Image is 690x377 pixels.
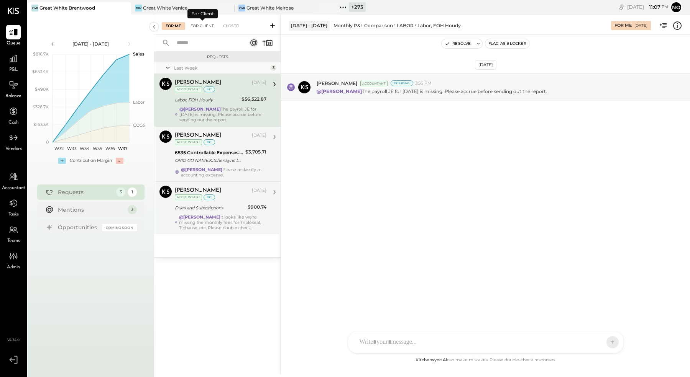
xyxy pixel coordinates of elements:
div: Closed [219,22,243,30]
div: int [204,139,215,145]
div: Great White Brentwood [39,5,95,11]
span: P&L [9,67,18,73]
text: $816.7K [33,51,49,57]
div: [PERSON_NAME] [175,79,221,86]
span: Balance [5,93,21,100]
div: For Client [187,9,218,18]
div: Contribution Margin [70,158,112,164]
span: Vendors [5,146,22,153]
div: For Me [614,23,632,29]
div: [DATE] [634,23,647,28]
div: int [204,86,215,92]
div: [DATE] - [DATE] [289,21,330,30]
div: $900.74 [248,203,266,211]
text: W37 [118,146,127,151]
div: Accountant [175,139,202,145]
span: Tasks [8,211,19,218]
div: $56,522.87 [242,95,266,103]
text: W33 [67,146,76,151]
div: GW [31,5,38,11]
div: Please reclassify as accounting expense. [181,167,266,178]
div: ORIG CO NAME:KitchenSync LLC ORIG ID:XXXXXX5317 DESC DATE: CO ENTRY DESCR:[DOMAIN_NAME] SEC:CCD T... [175,157,243,164]
div: Requests [158,54,277,60]
div: For Client [187,22,218,30]
div: [DATE] [475,60,496,70]
text: 0 [46,139,49,145]
span: Admin [7,264,20,271]
div: $3,705.71 [245,148,266,156]
strong: @[PERSON_NAME] [317,88,362,94]
button: Flag as Blocker [485,39,529,48]
text: W36 [105,146,115,151]
div: Accountant [175,86,202,92]
div: Requests [58,188,112,196]
strong: @[PERSON_NAME] [179,214,220,220]
a: P&L [0,51,26,73]
div: 3 [116,188,125,197]
div: [DATE] [252,188,266,194]
text: W32 [54,146,63,151]
div: [DATE] [627,3,668,11]
text: $163.3K [33,122,49,127]
div: [DATE] [252,132,266,139]
div: Labor, FOH Hourly [175,96,239,104]
button: No [670,1,682,13]
div: [PERSON_NAME] [175,132,221,139]
a: Queue [0,25,26,47]
p: The payroll JE for [DATE] is missing. Please accrue before sending out the report. [317,88,547,95]
text: W35 [92,146,102,151]
a: Teams [0,222,26,245]
span: 3:56 PM [415,80,432,86]
div: Last Week [174,65,268,71]
span: Cash [8,119,18,126]
div: [PERSON_NAME] [175,187,221,194]
a: Tasks [0,196,26,218]
div: Dues and Subscriptions [175,204,245,212]
div: 3 [270,65,276,71]
span: Accountant [2,185,25,192]
div: GW [135,5,142,11]
a: Balance [0,78,26,100]
div: + [58,158,66,164]
div: LABOR [397,22,414,29]
div: copy link [618,3,625,11]
div: int [204,194,215,200]
div: Mentions [58,206,124,214]
text: $490K [35,86,49,92]
div: Accountant [175,194,202,200]
div: [DATE] - [DATE] [58,41,123,47]
text: $326.7K [33,104,49,109]
text: $653.4K [32,69,49,74]
a: Vendors [0,131,26,153]
button: Resolve [442,39,474,48]
div: 3 [128,205,137,214]
a: Cash [0,104,26,126]
strong: @[PERSON_NAME] [181,167,222,172]
span: Teams [7,238,20,245]
div: 1 [128,188,137,197]
div: Labor, FOH Hourly [417,22,461,29]
text: W34 [79,146,89,151]
div: - [116,158,123,164]
div: It looks like we're missing the monthly fees for Tripleseat, Tiphause, etc. Please double check. [179,214,266,230]
div: Coming Soon [102,224,137,231]
div: For Me [162,22,185,30]
div: Opportunities [58,224,99,231]
div: GW [238,5,245,11]
text: COGS [133,122,146,128]
div: [DATE] [252,80,266,86]
text: Sales [133,51,145,57]
div: Great White Melrose [246,5,294,11]
strong: @[PERSON_NAME] [179,106,221,112]
div: Accountant [360,81,388,86]
div: Internal [391,80,413,86]
div: Monthly P&L Comparison [333,22,393,29]
span: Queue [7,40,21,47]
a: Accountant [0,170,26,192]
div: + 275 [349,2,366,12]
div: 6535 Controllable Expenses:General & Administrative Expenses:Computer Supplies, Software & IT [175,149,243,157]
div: Great White Venice [143,5,187,11]
div: The payroll JE for [DATE] is missing. Please accrue before sending out the report. [179,106,266,122]
text: Labor [133,100,145,105]
span: [PERSON_NAME] [317,80,357,86]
